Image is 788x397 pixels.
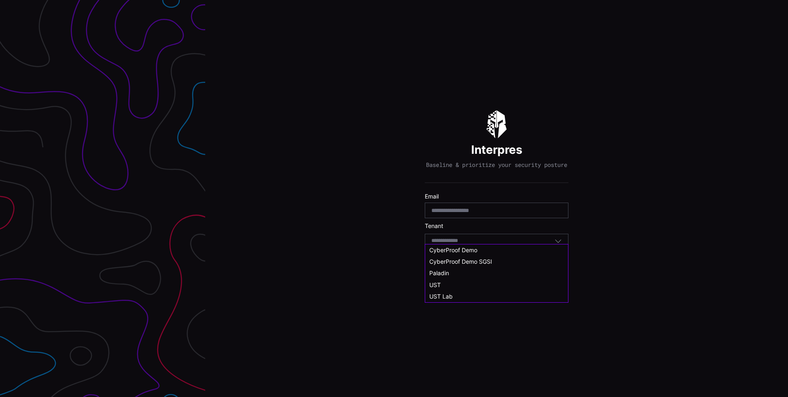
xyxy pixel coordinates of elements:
[429,281,441,288] span: UST
[429,293,453,300] span: UST Lab
[425,193,568,200] label: Email
[425,222,568,230] label: Tenant
[471,142,522,157] h1: Interpres
[429,246,477,253] span: CyberProof Demo
[429,258,492,265] span: CyberProof Demo SGSI
[429,269,449,276] span: Paladin
[426,161,567,169] p: Baseline & prioritize your security posture
[554,237,562,244] button: Toggle options menu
